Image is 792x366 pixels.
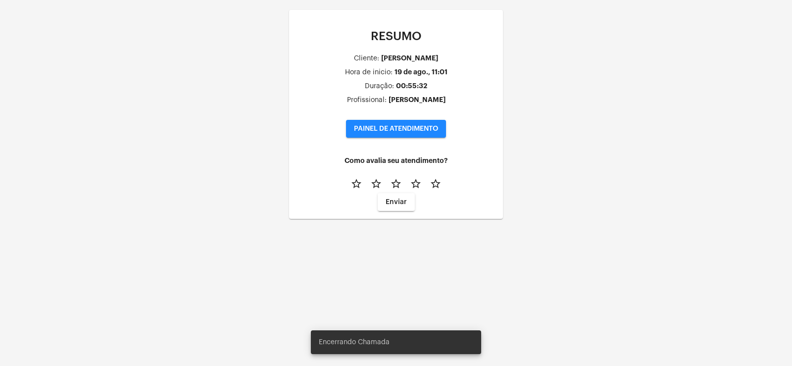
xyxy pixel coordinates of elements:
[381,54,438,62] div: [PERSON_NAME]
[365,83,394,90] div: Duração:
[297,30,495,43] p: RESUMO
[410,178,422,190] mat-icon: star_border
[386,199,407,206] span: Enviar
[395,68,447,76] div: 19 de ago., 11:01
[430,178,442,190] mat-icon: star_border
[370,178,382,190] mat-icon: star_border
[350,178,362,190] mat-icon: star_border
[390,178,402,190] mat-icon: star_border
[297,157,495,164] h4: Como avalia seu atendimento?
[396,82,427,90] div: 00:55:32
[347,97,387,104] div: Profissional:
[354,125,438,132] span: PAINEL DE ATENDIMENTO
[389,96,445,104] div: [PERSON_NAME]
[354,55,379,62] div: Cliente:
[378,193,415,211] button: Enviar
[345,69,393,76] div: Hora de inicio:
[346,120,446,138] button: PAINEL DE ATENDIMENTO
[319,337,390,347] span: Encerrando Chamada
